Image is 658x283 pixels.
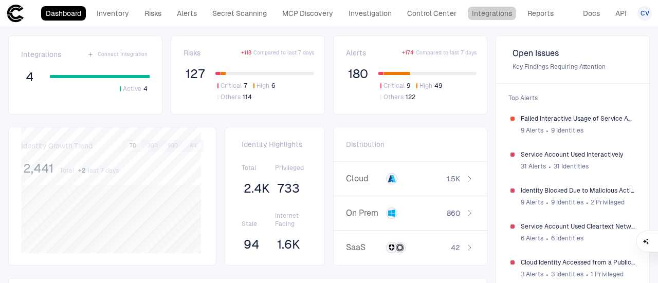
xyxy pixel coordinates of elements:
[26,69,33,85] span: 4
[521,126,543,135] span: 9 Alerts
[21,141,93,150] span: Identity Growth Trend
[271,82,275,90] span: 6
[242,164,275,172] span: Total
[521,198,543,206] span: 9 Alerts
[92,6,134,21] a: Inventory
[513,48,633,59] span: Open Issues
[184,66,207,82] button: 127
[244,181,270,196] span: 2.4K
[208,6,271,21] a: Secret Scanning
[586,195,589,210] span: ∙
[346,140,385,149] span: Distribution
[545,231,549,246] span: ∙
[253,49,314,56] span: Compared to last 7 days
[118,84,150,93] button: Active4
[275,212,308,228] span: Internet Facing
[275,180,302,197] button: 733
[278,6,338,21] a: MCP Discovery
[586,267,589,282] span: ∙
[467,6,517,21] a: Integrations
[346,48,366,58] span: Alerts
[215,81,249,90] button: Critical7
[275,164,308,172] span: Privileged
[641,9,649,17] span: CV
[124,141,142,150] button: 7D
[242,236,261,253] button: 94
[98,51,148,58] span: Connect Integration
[548,159,552,174] span: ∙
[545,195,549,210] span: ∙
[447,209,460,218] span: 860
[21,69,38,85] button: 4
[502,88,643,108] span: Top Alerts
[184,48,200,58] span: Risks
[163,141,182,150] button: 90D
[407,82,410,90] span: 9
[551,126,583,135] span: 9 Identities
[378,81,412,90] button: Critical9
[521,162,546,171] span: 31 Alerts
[85,48,150,61] button: Connect Integration
[242,180,272,197] button: 2.4K
[521,150,635,159] span: Service Account Used Interactively
[143,85,148,93] span: 4
[521,270,543,278] span: 3 Alerts
[346,66,370,82] button: 180
[21,160,56,177] button: 2,441
[41,6,86,21] a: Dashboard
[78,166,86,175] span: + 2
[257,82,269,90] span: High
[551,270,583,278] span: 3 Identities
[416,49,477,56] span: Compared to last 7 days
[172,6,202,21] a: Alerts
[23,161,53,176] span: 2,441
[545,123,549,138] span: ∙
[414,81,444,90] button: High49
[545,267,549,282] span: ∙
[242,220,275,228] span: Stale
[611,6,631,21] a: API
[521,258,635,267] span: Cloud Identity Accessed from a Public VPN
[578,6,605,21] a: Docs
[513,63,633,71] span: Key Findings Requiring Attention
[521,115,635,123] span: Failed Interactive Usage of Service Account
[551,198,583,206] span: 9 Identities
[521,234,543,242] span: 6 Alerts
[383,82,405,90] span: Critical
[60,166,74,175] span: Total
[344,6,396,21] a: Investigation
[221,82,242,90] span: Critical
[123,85,141,93] span: Active
[521,222,635,231] span: Service Account Used Cleartext Network Login
[447,174,460,183] span: 1.5K
[244,82,247,90] span: 7
[241,49,251,56] span: + 118
[186,66,205,82] span: 127
[637,6,652,21] button: CV
[140,6,166,21] a: Risks
[21,50,61,59] span: Integrations
[277,237,300,252] span: 1.6K
[251,81,277,90] button: High6
[346,242,382,253] span: SaaS
[419,82,432,90] span: High
[451,243,460,252] span: 42
[551,234,583,242] span: 6 Identities
[277,181,300,196] span: 733
[348,66,368,82] span: 180
[403,6,461,21] a: Control Center
[143,141,162,150] button: 30D
[88,166,119,175] span: last 7 days
[275,236,302,253] button: 1.6K
[244,237,259,252] span: 94
[521,186,635,195] span: Identity Blocked Due to Malicious Activity
[346,208,382,218] span: On Prem
[402,49,414,56] span: + 174
[434,82,442,90] span: 49
[591,198,625,206] span: 2 Privileged
[523,6,558,21] a: Reports
[242,140,308,149] span: Identity Highlights
[346,174,382,184] span: Cloud
[554,162,589,171] span: 31 Identities
[184,141,202,150] button: All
